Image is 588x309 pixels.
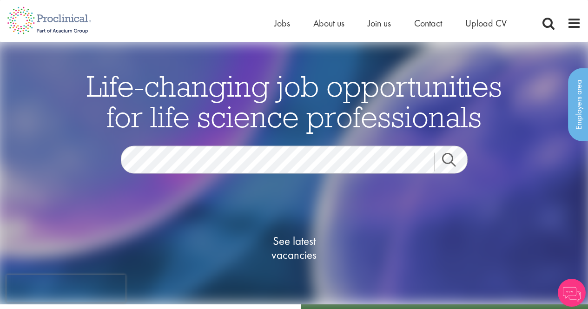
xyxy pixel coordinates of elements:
a: Join us [368,17,391,29]
iframe: reCAPTCHA [7,275,126,302]
a: Job search submit button [435,152,475,171]
a: About us [313,17,344,29]
a: Contact [414,17,442,29]
a: Jobs [274,17,290,29]
span: Life-changing job opportunities for life science professionals [86,67,502,135]
img: Chatbot [558,279,586,307]
a: See latestvacancies [248,197,341,299]
a: Upload CV [465,17,507,29]
span: See latest vacancies [248,234,341,262]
